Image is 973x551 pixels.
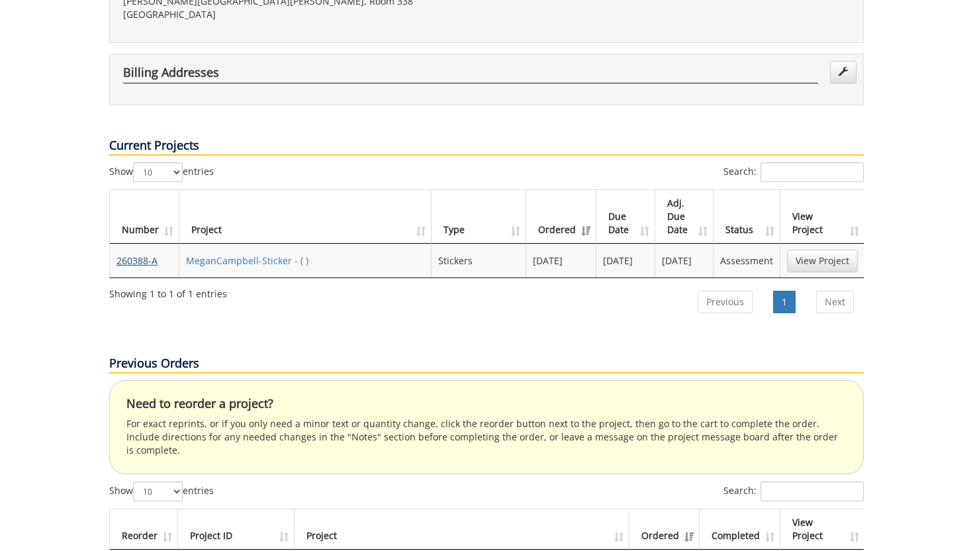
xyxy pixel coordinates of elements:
th: Project: activate to sort column ascending [179,190,432,244]
td: [DATE] [655,244,714,277]
td: [DATE] [526,244,596,277]
th: Type: activate to sort column ascending [432,190,526,244]
select: Showentries [133,162,183,182]
label: Search: [723,481,864,501]
td: Stickers [432,244,526,277]
label: Show entries [109,481,214,501]
p: Current Projects [109,137,864,156]
p: Previous Orders [109,355,864,374]
label: Search: [723,162,864,182]
th: View Project: activate to sort column ascending [780,190,864,244]
a: View Project [787,250,858,272]
a: Edit Addresses [830,61,857,83]
a: Next [816,291,854,313]
th: Reorder: activate to sort column ascending [110,509,178,550]
div: Showing 1 to 1 of 1 entries [109,282,227,301]
a: 260388-A [116,254,158,267]
a: 1 [773,291,796,313]
th: Project ID: activate to sort column ascending [178,509,295,550]
select: Showentries [133,481,183,501]
th: Adj. Due Date: activate to sort column ascending [655,190,714,244]
input: Search: [761,162,864,182]
td: Assessment [714,244,780,277]
th: Completed: activate to sort column ascending [700,509,780,550]
th: Number: activate to sort column ascending [110,190,179,244]
th: Status: activate to sort column ascending [714,190,780,244]
h4: Billing Addresses [123,66,818,83]
h4: Need to reorder a project? [126,397,847,411]
th: Ordered: activate to sort column ascending [629,509,700,550]
td: [DATE] [596,244,655,277]
a: MeganCampbell-Sticker - ( ) [186,254,308,267]
th: View Project: activate to sort column ascending [780,509,864,550]
th: Ordered: activate to sort column ascending [526,190,596,244]
input: Search: [761,481,864,501]
a: Previous [698,291,753,313]
th: Due Date: activate to sort column ascending [596,190,655,244]
p: [GEOGRAPHIC_DATA] [123,8,477,21]
p: For exact reprints, or if you only need a minor text or quantity change, click the reorder button... [126,417,847,457]
label: Show entries [109,162,214,182]
th: Project: activate to sort column ascending [295,509,629,550]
